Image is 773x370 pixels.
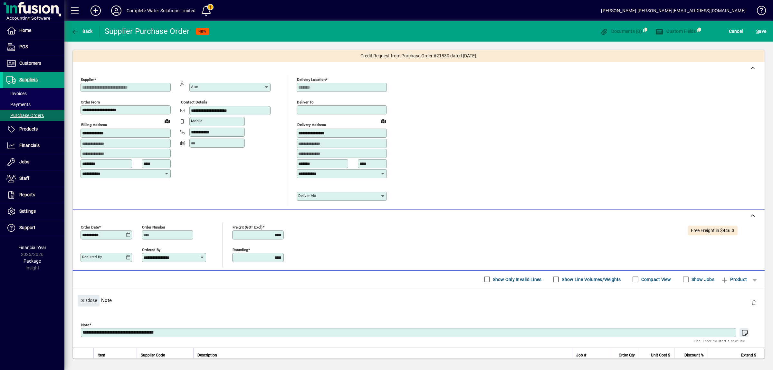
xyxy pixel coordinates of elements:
button: Profile [106,5,127,16]
a: Support [3,220,64,236]
a: Financials [3,138,64,154]
button: Product [718,274,750,285]
mat-label: Ordered by [142,247,160,252]
app-page-header-button: Delete [746,299,761,305]
button: Cancel [727,25,745,37]
button: Close [78,295,100,307]
span: NEW [198,29,206,34]
span: Credit Request from Purchase Order #21830 dated [DATE]. [360,53,477,59]
span: Home [19,28,31,33]
span: Cancel [729,26,743,36]
span: Documents (0) [600,29,642,34]
app-page-header-button: Close [76,297,101,303]
a: Knowledge Base [752,1,765,22]
span: Job # [576,352,586,359]
span: Invoices [6,91,27,96]
button: Delete [746,295,761,310]
span: Customers [19,61,41,66]
a: Home [3,23,64,39]
mat-label: Rounding [233,247,248,252]
span: Discount % [684,352,704,359]
mat-label: Required by [82,255,102,259]
a: View on map [162,116,172,126]
span: Unit Cost $ [651,352,670,359]
button: Custom Fields [654,25,698,37]
span: Suppliers [19,77,38,82]
label: Show Line Volumes/Weights [560,276,621,283]
mat-label: Deliver To [297,100,314,104]
mat-hint: Use 'Enter' to start a new line [694,337,745,345]
span: Extend $ [741,352,756,359]
span: Jobs [19,159,29,164]
mat-label: Supplier [81,77,94,82]
div: Complete Water Solutions Limited [127,5,196,16]
div: Note [73,288,765,312]
span: Order Qty [619,352,635,359]
span: Close [80,295,97,306]
button: Add [85,5,106,16]
a: Purchase Orders [3,110,64,121]
button: Save [755,25,768,37]
span: Support [19,225,35,230]
span: S [756,29,759,34]
label: Show Jobs [690,276,714,283]
span: Free Freight in $446.3 [691,228,734,233]
label: Compact View [640,276,671,283]
a: Settings [3,203,64,219]
a: Staff [3,170,64,187]
a: Payments [3,99,64,110]
button: Back [70,25,94,37]
span: Financial Year [18,245,46,250]
a: POS [3,39,64,55]
mat-label: Order date [81,225,99,229]
span: Financials [19,143,40,148]
a: Customers [3,55,64,72]
span: Supplier Code [141,352,165,359]
mat-label: Order from [81,100,100,104]
span: Purchase Orders [6,113,44,118]
div: [PERSON_NAME] [PERSON_NAME][EMAIL_ADDRESS][DOMAIN_NAME] [601,5,746,16]
span: POS [19,44,28,49]
mat-label: Mobile [191,119,202,123]
span: Settings [19,209,36,214]
span: Item [98,352,105,359]
span: Staff [19,176,29,181]
span: Payments [6,102,31,107]
mat-label: Note [81,322,89,327]
a: Jobs [3,154,64,170]
mat-label: Attn [191,84,198,89]
mat-label: Freight (GST excl) [233,225,262,229]
span: Products [19,126,38,131]
mat-label: Deliver via [298,193,316,198]
mat-label: Delivery Location [297,77,326,82]
span: Reports [19,192,35,197]
a: Reports [3,187,64,203]
a: Invoices [3,88,64,99]
div: Supplier Purchase Order [105,26,190,36]
span: Custom Fields [655,29,696,34]
span: Back [71,29,93,34]
span: ave [756,26,766,36]
mat-label: Order number [142,225,165,229]
a: View on map [378,116,388,126]
a: Products [3,121,64,137]
app-page-header-button: Back [64,25,100,37]
label: Show Only Invalid Lines [491,276,542,283]
span: Description [197,352,217,359]
span: Package [24,258,41,264]
button: Documents (0) [598,25,644,37]
span: Product [721,274,747,285]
